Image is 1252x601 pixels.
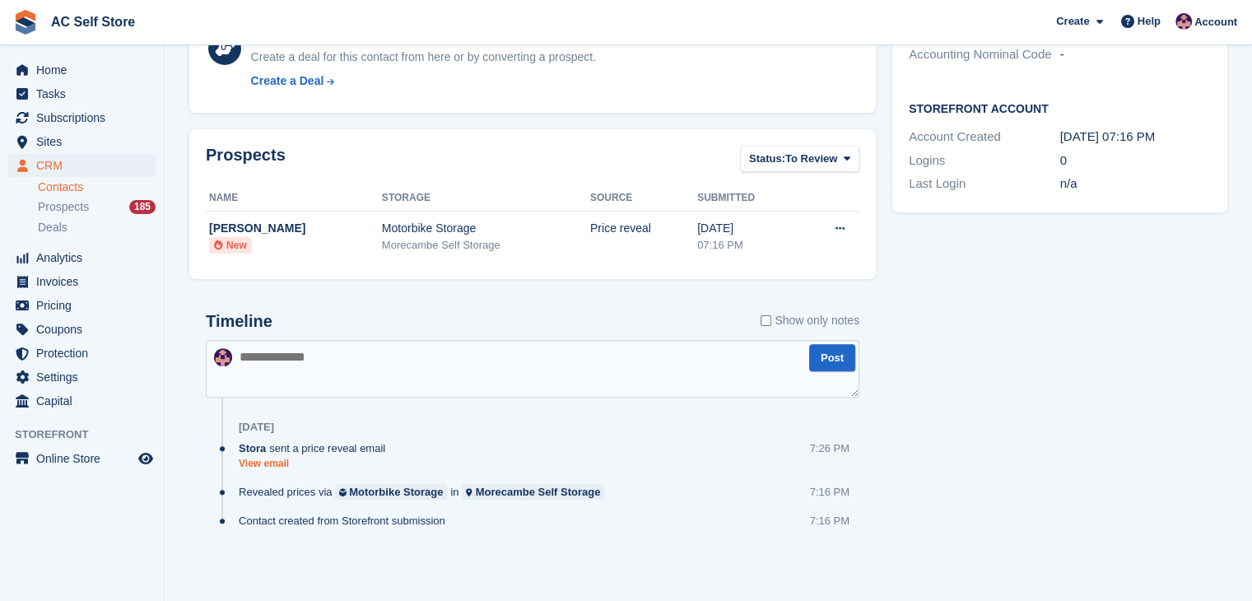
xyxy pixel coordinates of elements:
div: [DATE] [697,220,798,237]
div: sent a price reveal email [239,440,393,456]
div: 185 [129,200,156,214]
h2: Storefront Account [909,100,1211,116]
span: Prospects [38,199,89,215]
a: menu [8,246,156,269]
div: [PERSON_NAME] [209,220,382,237]
li: New [209,237,252,254]
span: Account [1194,14,1237,30]
span: Status: [749,151,785,167]
a: Motorbike Storage [335,484,447,500]
img: Ted Cox [1175,13,1192,30]
span: Analytics [36,246,135,269]
div: Account Created [909,128,1060,147]
span: To Review [785,151,837,167]
div: Logins [909,151,1060,170]
span: Protection [36,342,135,365]
a: Morecambe Self Storage [462,484,604,500]
span: Deals [38,220,67,235]
a: menu [8,342,156,365]
a: Prospects 185 [38,198,156,216]
div: Create a Deal [251,72,324,90]
div: n/a [1060,175,1212,193]
th: Storage [382,185,590,212]
div: Last Login [909,175,1060,193]
span: Online Store [36,447,135,470]
div: 7:16 PM [810,484,849,500]
th: Name [206,185,382,212]
a: Preview store [136,449,156,468]
span: Storefront [15,426,164,443]
div: 7:26 PM [810,440,849,456]
span: Sites [36,130,135,153]
a: menu [8,389,156,412]
div: [DATE] [239,421,274,434]
img: stora-icon-8386f47178a22dfd0bd8f6a31ec36ba5ce8667c1dd55bd0f319d3a0aa187defe.svg [13,10,38,35]
span: Home [36,58,135,82]
a: menu [8,294,156,317]
a: menu [8,270,156,293]
div: Motorbike Storage [382,220,590,237]
a: menu [8,318,156,341]
th: Submitted [697,185,798,212]
a: menu [8,366,156,389]
span: Pricing [36,294,135,317]
a: Create a Deal [251,72,596,90]
span: CRM [36,154,135,177]
div: 07:16 PM [697,237,798,254]
div: Price reveal [590,220,697,237]
a: menu [8,106,156,129]
span: Create [1056,13,1089,30]
button: Post [809,344,855,371]
a: View email [239,457,393,471]
div: Motorbike Storage [349,484,443,500]
div: 0 [1060,151,1212,170]
div: Accounting Nominal Code [909,45,1060,64]
button: Status: To Review [740,146,859,173]
h2: Timeline [206,312,272,331]
div: [DATE] 07:16 PM [1060,128,1212,147]
span: Stora [239,440,266,456]
a: Contacts [38,179,156,195]
a: menu [8,58,156,82]
div: Morecambe Self Storage [382,237,590,254]
span: Subscriptions [36,106,135,129]
span: Help [1138,13,1161,30]
a: menu [8,154,156,177]
div: Create a deal for this contact from here or by converting a prospect. [251,49,596,66]
div: Revealed prices via in [239,484,612,500]
div: Contact created from Storefront submission [239,513,454,529]
label: Show only notes [761,312,859,329]
img: Ted Cox [214,348,232,366]
input: Show only notes [761,312,771,329]
span: Coupons [36,318,135,341]
a: AC Self Store [44,8,142,35]
th: Source [590,185,697,212]
span: Tasks [36,82,135,105]
span: Invoices [36,270,135,293]
div: Morecambe Self Storage [476,484,601,500]
a: Deals [38,219,156,236]
h2: Prospects [206,146,286,176]
a: menu [8,447,156,470]
div: 7:16 PM [810,513,849,529]
a: menu [8,130,156,153]
span: Capital [36,389,135,412]
span: Settings [36,366,135,389]
a: menu [8,82,156,105]
div: - [1060,45,1212,64]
